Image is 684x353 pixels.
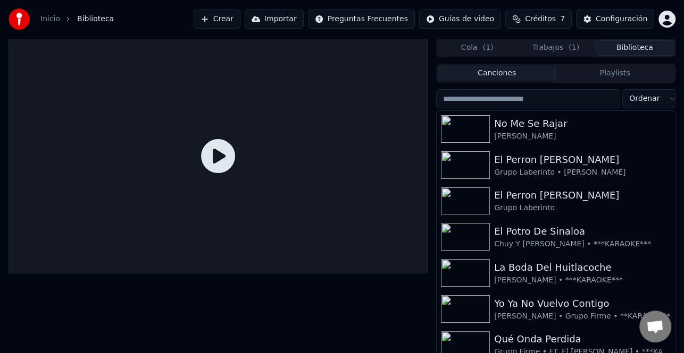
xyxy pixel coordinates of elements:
[576,10,654,29] button: Configuración
[482,42,493,53] span: ( 1 )
[494,239,671,249] div: Chuy Y [PERSON_NAME] • ***KARAOKE***
[494,188,671,203] div: El Perron [PERSON_NAME]
[494,296,671,311] div: Yo Ya No Vuelvo Contigo
[505,10,572,29] button: Créditos7
[438,66,556,81] button: Canciones
[494,260,671,275] div: La Boda Del Huitlacoche
[494,332,671,347] div: Qué Onda Perdida
[494,311,671,322] div: [PERSON_NAME] • Grupo Firme • **KARAOKE**
[40,14,60,24] a: Inicio
[194,10,240,29] button: Crear
[308,10,415,29] button: Preguntas Frecuentes
[629,93,660,104] span: Ordenar
[525,14,556,24] span: Créditos
[77,14,114,24] span: Biblioteca
[419,10,501,29] button: Guías de video
[438,40,516,56] button: Cola
[9,8,30,30] img: youka
[494,203,671,213] div: Grupo Laberinto
[516,40,595,56] button: Trabajos
[40,14,114,24] nav: breadcrumb
[596,14,647,24] div: Configuración
[494,224,671,239] div: El Potro De Sinaloa
[494,116,671,131] div: No Me Se Rajar
[494,131,671,142] div: [PERSON_NAME]
[639,311,671,342] div: Chat abierto
[556,66,674,81] button: Playlists
[494,152,671,167] div: El Perron [PERSON_NAME]
[595,40,674,56] button: Biblioteca
[494,167,671,178] div: Grupo Laberinto • [PERSON_NAME]
[245,10,304,29] button: Importar
[560,14,565,24] span: 7
[569,42,579,53] span: ( 1 )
